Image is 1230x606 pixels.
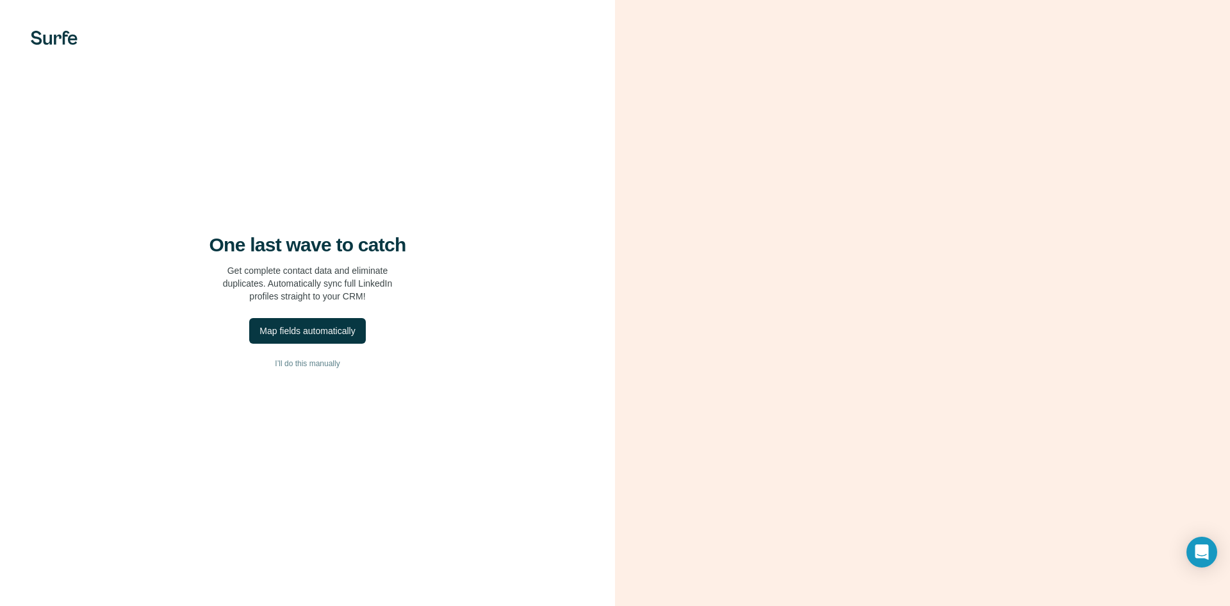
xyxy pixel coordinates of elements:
[275,358,340,369] span: I’ll do this manually
[223,264,393,303] p: Get complete contact data and eliminate duplicates. Automatically sync full LinkedIn profiles str...
[31,31,78,45] img: Surfe's logo
[1186,537,1217,568] div: Open Intercom Messenger
[259,324,355,337] div: Map fields automatically
[209,233,406,257] h4: One last wave to catch
[26,354,589,373] button: I’ll do this manually
[249,318,365,344] button: Map fields automatically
